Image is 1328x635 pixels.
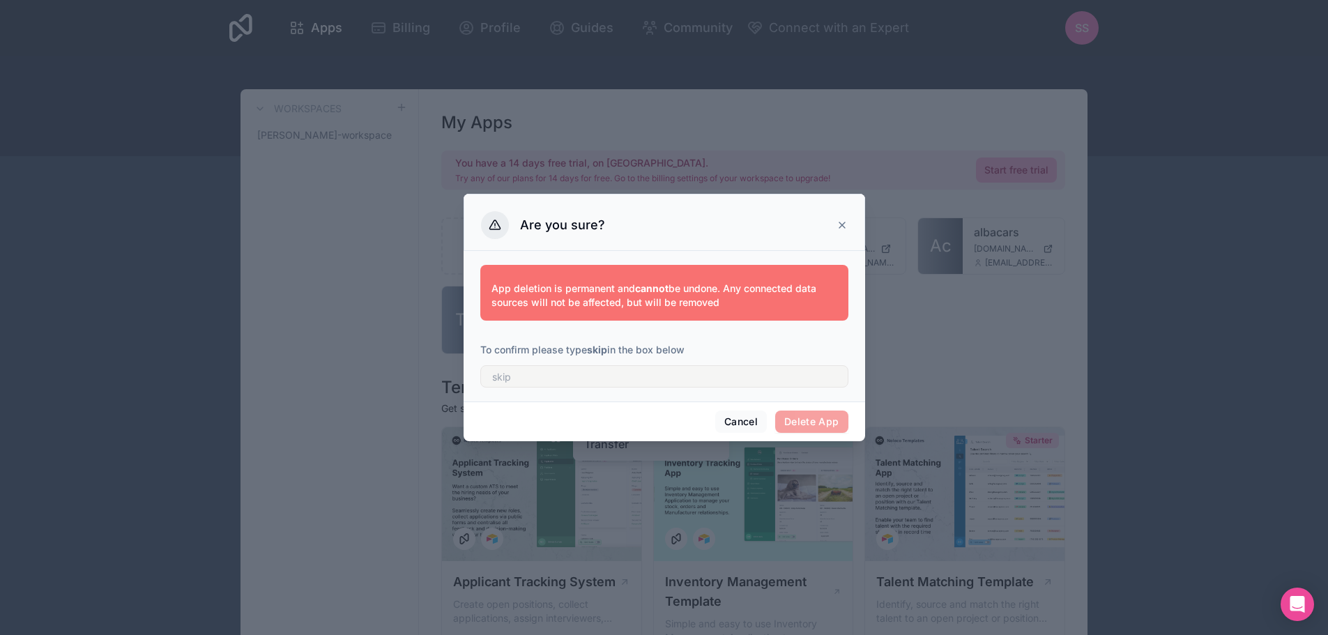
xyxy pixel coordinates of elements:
input: skip [480,365,848,388]
p: To confirm please type in the box below [480,343,848,357]
button: Cancel [715,411,767,433]
strong: skip [587,344,607,355]
h3: Are you sure? [520,217,605,234]
strong: cannot [635,282,669,294]
div: Open Intercom Messenger [1281,588,1314,621]
p: App deletion is permanent and be undone. Any connected data sources will not be affected, but wil... [491,282,837,309]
